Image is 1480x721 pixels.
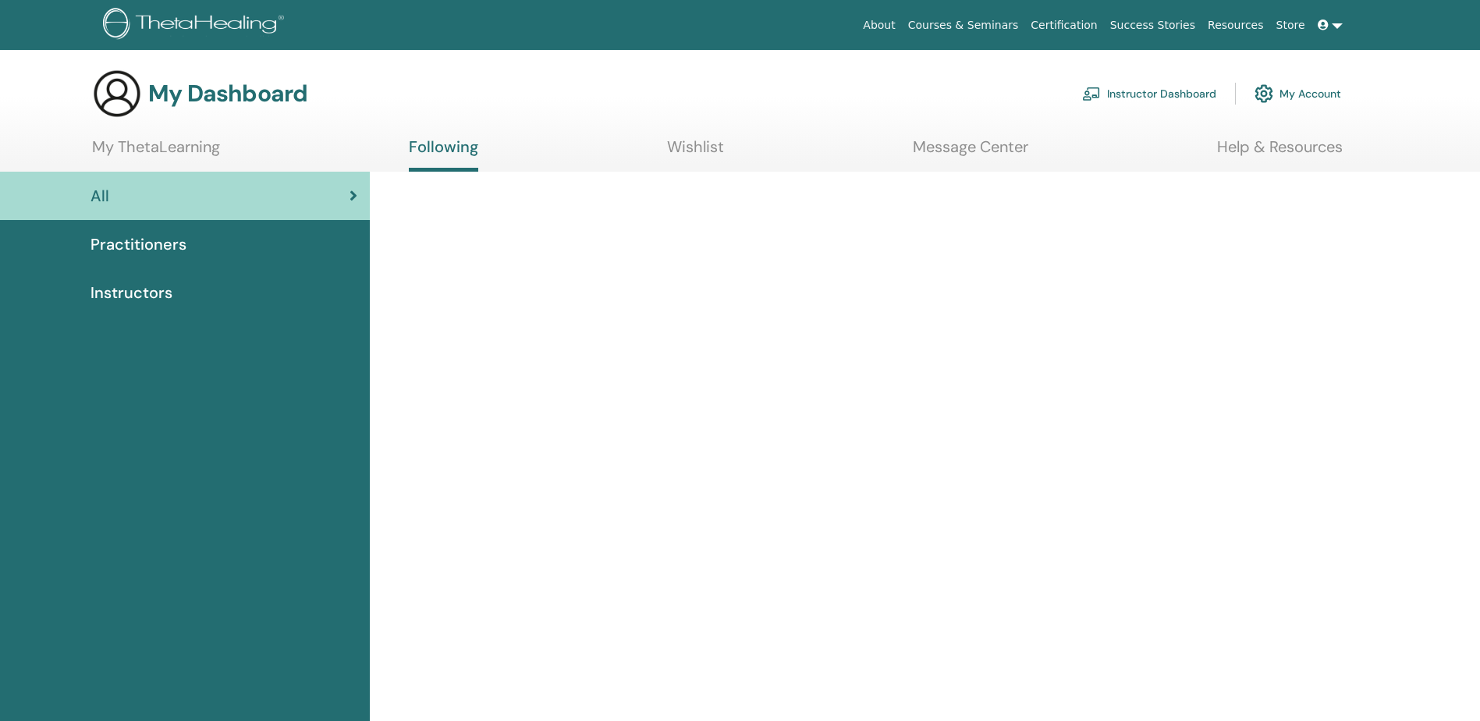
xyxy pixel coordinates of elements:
[667,137,724,168] a: Wishlist
[1270,11,1311,40] a: Store
[92,69,142,119] img: generic-user-icon.jpg
[913,137,1028,168] a: Message Center
[857,11,901,40] a: About
[902,11,1025,40] a: Courses & Seminars
[1255,80,1273,107] img: cog.svg
[91,281,172,304] span: Instructors
[1255,76,1341,111] a: My Account
[148,80,307,108] h3: My Dashboard
[1104,11,1201,40] a: Success Stories
[1217,137,1343,168] a: Help & Resources
[1082,87,1101,101] img: chalkboard-teacher.svg
[409,137,478,172] a: Following
[91,184,109,208] span: All
[1082,76,1216,111] a: Instructor Dashboard
[1201,11,1270,40] a: Resources
[91,233,186,256] span: Practitioners
[92,137,220,168] a: My ThetaLearning
[103,8,289,43] img: logo.png
[1024,11,1103,40] a: Certification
